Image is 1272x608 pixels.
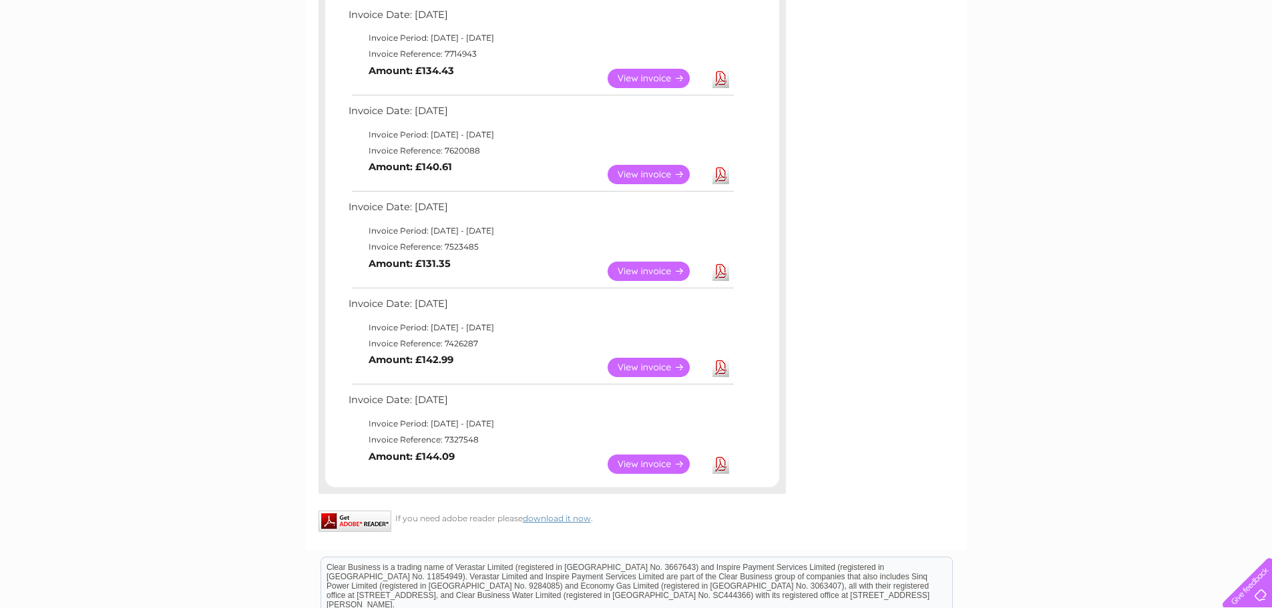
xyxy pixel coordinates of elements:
[369,258,451,270] b: Amount: £131.35
[345,320,736,336] td: Invoice Period: [DATE] - [DATE]
[345,391,736,416] td: Invoice Date: [DATE]
[319,511,786,523] div: If you need adobe reader please .
[1228,57,1259,67] a: Log out
[1020,7,1112,23] a: 0333 014 3131
[608,454,706,474] a: View
[345,198,736,223] td: Invoice Date: [DATE]
[1156,57,1175,67] a: Blog
[369,450,455,463] b: Amount: £144.09
[321,7,952,65] div: Clear Business is a trading name of Verastar Limited (registered in [GEOGRAPHIC_DATA] No. 3667643...
[608,358,706,377] a: View
[369,65,454,77] b: Amount: £134.43
[345,295,736,320] td: Invoice Date: [DATE]
[712,358,729,377] a: Download
[345,6,736,31] td: Invoice Date: [DATE]
[345,102,736,127] td: Invoice Date: [DATE]
[712,69,729,88] a: Download
[523,513,591,523] a: download it now
[345,223,736,239] td: Invoice Period: [DATE] - [DATE]
[1183,57,1216,67] a: Contact
[712,454,729,474] a: Download
[712,165,729,184] a: Download
[345,336,736,352] td: Invoice Reference: 7426287
[1108,57,1148,67] a: Telecoms
[345,127,736,143] td: Invoice Period: [DATE] - [DATE]
[608,165,706,184] a: View
[345,143,736,159] td: Invoice Reference: 7620088
[345,30,736,46] td: Invoice Period: [DATE] - [DATE]
[369,354,453,366] b: Amount: £142.99
[345,432,736,448] td: Invoice Reference: 7327548
[345,46,736,62] td: Invoice Reference: 7714943
[369,161,452,173] b: Amount: £140.61
[1070,57,1100,67] a: Energy
[608,262,706,281] a: View
[608,69,706,88] a: View
[45,35,113,75] img: logo.png
[1037,57,1062,67] a: Water
[345,239,736,255] td: Invoice Reference: 7523485
[345,416,736,432] td: Invoice Period: [DATE] - [DATE]
[712,262,729,281] a: Download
